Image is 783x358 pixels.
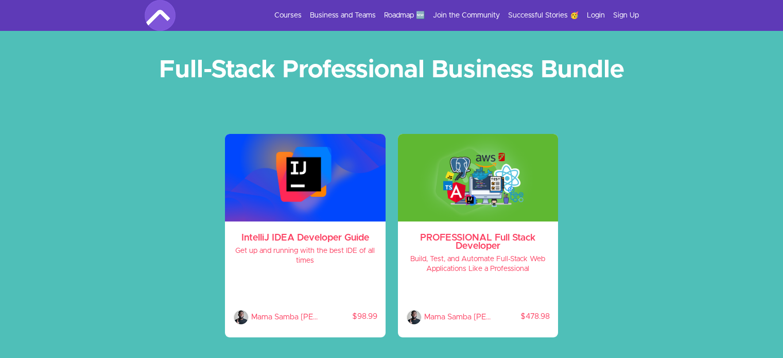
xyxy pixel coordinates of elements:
[225,134,386,221] img: feaUWTbQhKblocKl2ZaW_Screenshot+2024-06-17+at+17.32.02.png
[406,254,550,274] h4: Build, Test, and Automate Full-Stack Web Applications Like a Professional
[251,310,320,325] p: Mama Samba Braima Nelson
[406,310,422,325] img: Mama Samba Braima Nelson
[310,10,376,21] a: Business and Teams
[225,134,386,337] a: IntelliJ IDEA Developer Guide Get up and running with the best IDE of all times Mama Samba Braima...
[274,10,302,21] a: Courses
[398,134,559,221] img: WPzdydpSLWzi0DE2vtpQ_full-stack-professional.png
[398,134,559,337] a: PROFESSIONAL Full Stack Developer Build, Test, and Automate Full-Stack Web Applications Like a Pr...
[320,312,377,322] p: $98.99
[508,10,579,21] a: Successful Stories 🥳
[424,310,493,325] p: Mama Samba Braima Nelson
[433,10,500,21] a: Join the Community
[406,234,550,250] h3: PROFESSIONAL Full Stack Developer
[587,10,605,21] a: Login
[493,312,550,322] p: $478.98
[159,58,624,82] strong: Full-Stack Professional Business Bundle
[613,10,639,21] a: Sign Up
[384,10,425,21] a: Roadmap 🆕
[233,246,377,266] h4: Get up and running with the best IDE of all times
[233,310,249,325] img: Mama Samba Braima Nelson
[233,234,377,242] h3: IntelliJ IDEA Developer Guide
